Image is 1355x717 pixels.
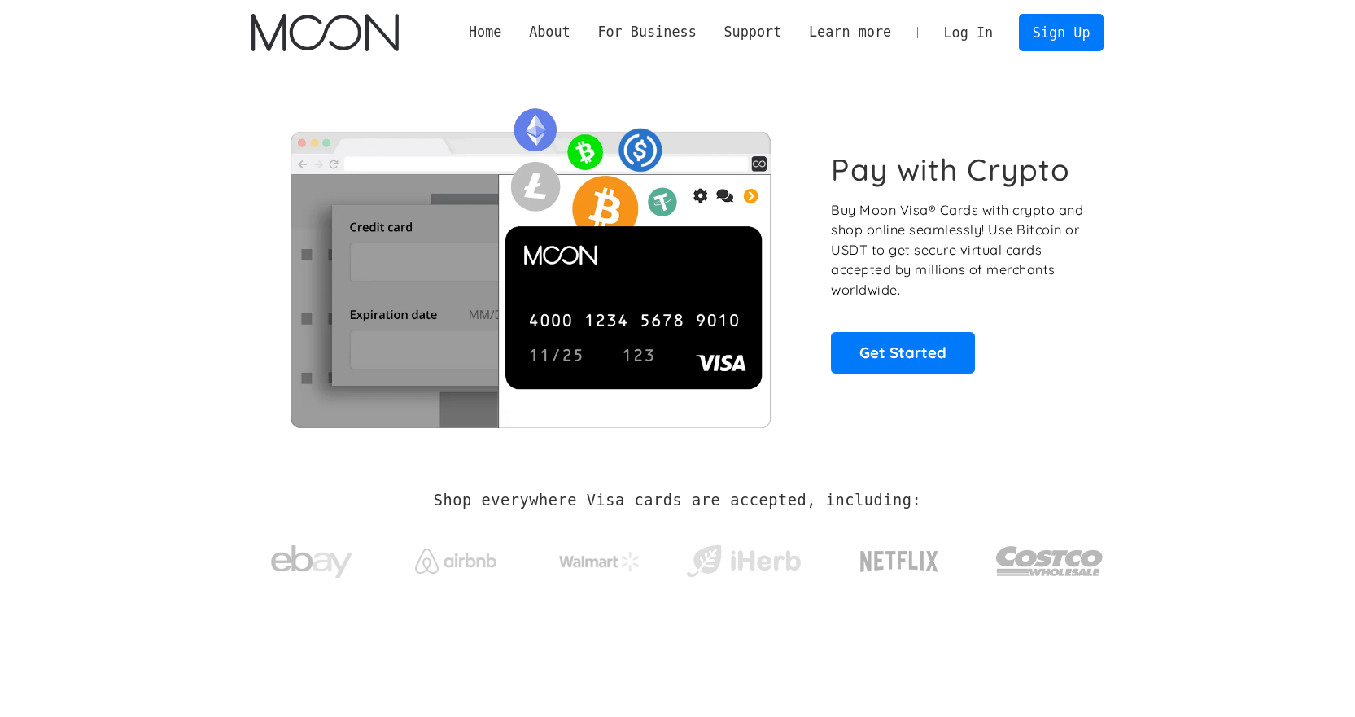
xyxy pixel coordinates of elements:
a: ebay [251,520,373,596]
a: Get Started [831,332,975,373]
div: Support [710,22,795,42]
img: Moon Cards let you spend your crypto anywhere Visa is accepted. [251,97,809,427]
h1: Pay with Crypto [831,151,1070,188]
img: Airbnb [415,549,496,574]
img: Costco [995,531,1104,592]
div: For Business [584,22,710,42]
a: iHerb [683,524,804,591]
img: Netflix [859,541,940,582]
div: About [529,22,570,42]
img: iHerb [683,540,804,583]
a: Log In [930,15,1007,50]
p: Buy Moon Visa® Cards with crypto and shop online seamlessly! Use Bitcoin or USDT to get secure vi... [831,200,1086,300]
img: Walmart [559,552,640,571]
div: About [515,22,584,42]
div: Learn more [809,22,891,42]
img: ebay [271,536,352,588]
div: Support [723,22,781,42]
div: Learn more [795,22,905,42]
a: Sign Up [1019,14,1104,50]
a: Walmart [539,536,660,579]
h2: Shop everywhere Visa cards are accepted, including: [434,492,921,509]
a: home [251,14,399,51]
a: Airbnb [395,532,516,582]
a: Costco [995,514,1104,600]
img: Moon Logo [251,14,399,51]
a: Netflix [827,525,973,590]
div: For Business [597,22,696,42]
a: Home [455,22,515,42]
